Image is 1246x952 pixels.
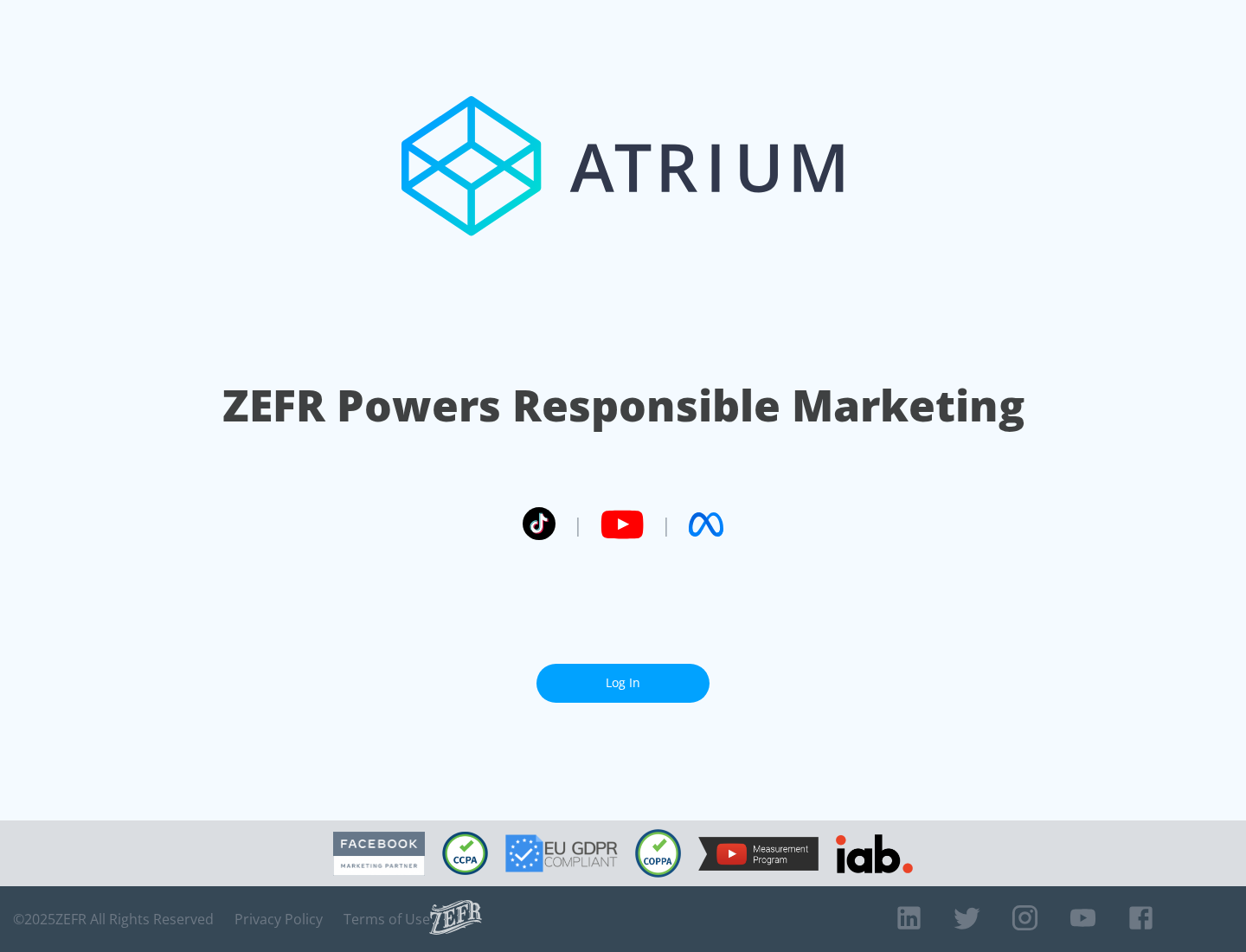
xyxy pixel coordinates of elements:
a: Privacy Policy [234,910,323,928]
span: | [661,511,671,537]
img: YouTube Measurement Program [698,837,819,871]
img: IAB [836,834,913,873]
img: CCPA Compliant [442,832,488,875]
img: Facebook Marketing Partner [333,832,425,876]
h1: ZEFR Powers Responsible Marketing [222,376,1024,435]
img: COPPA Compliant [635,829,681,878]
img: GDPR Compliant [505,834,618,872]
span: | [573,511,583,537]
a: Log In [536,664,710,703]
a: Terms of Use [344,910,430,928]
span: © 2025 ZEFR All Rights Reserved [13,910,214,928]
